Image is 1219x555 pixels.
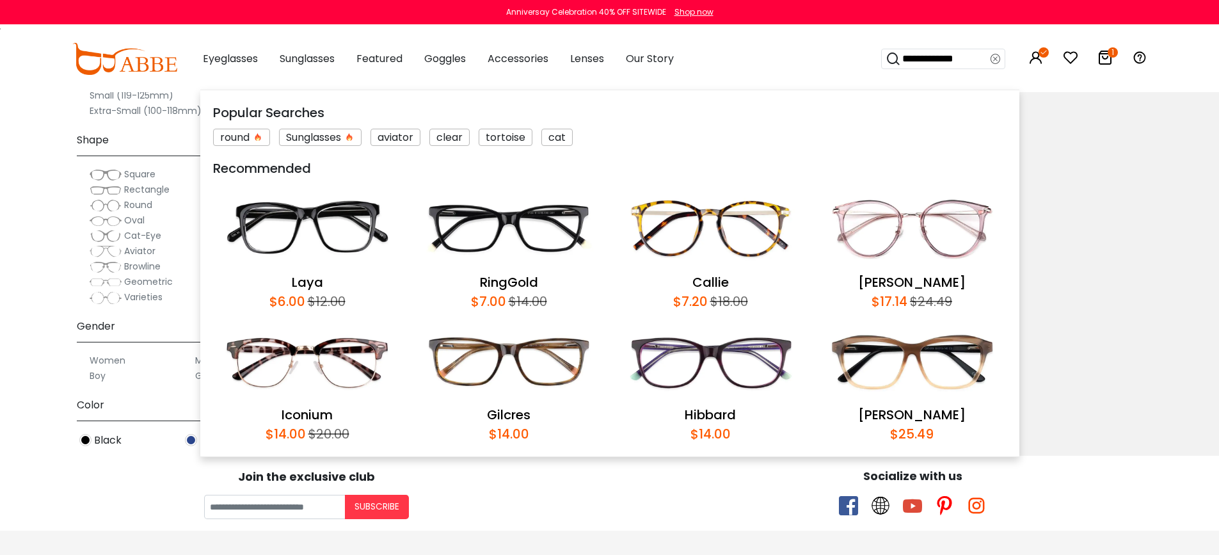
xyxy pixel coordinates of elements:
[213,159,1007,178] div: Recommended
[668,6,713,17] a: Shop now
[487,406,530,424] a: Gilcres
[77,125,109,156] span: Shape
[90,168,122,181] img: Square.png
[506,6,666,18] div: Anniversay Celebration 40% OFF SITEWIDE
[506,292,547,311] div: $14.00
[204,495,345,519] input: Your email
[269,292,305,311] div: $6.00
[685,406,736,424] a: Hibbard
[280,51,335,66] span: Sunglasses
[124,275,173,288] span: Geometric
[124,291,163,303] span: Varieties
[124,260,161,273] span: Browline
[415,318,603,406] img: Gilcres
[306,424,349,444] div: $20.00
[480,273,538,291] a: RingGold
[858,273,966,291] a: [PERSON_NAME]
[471,292,506,311] div: $7.00
[616,184,805,273] img: Callie
[195,353,214,368] label: Men
[967,496,986,515] span: instagram
[345,495,409,519] button: Subscribe
[616,318,805,406] img: Hibbard
[124,214,145,227] span: Oval
[72,43,177,75] img: abbeglasses.com
[195,368,209,383] label: Girl
[570,51,604,66] span: Lenses
[213,103,1007,122] div: Popular Searches
[692,273,729,291] a: Callie
[890,424,934,444] div: $25.49
[90,230,122,243] img: Cat-Eye.png
[541,129,573,146] div: cat
[90,261,122,273] img: Browline.png
[424,51,466,66] span: Goggles
[1108,47,1118,58] i: 1
[124,229,161,242] span: Cat-Eye
[266,424,306,444] div: $14.00
[673,292,708,311] div: $7.20
[292,273,323,291] a: Laya
[279,129,362,146] div: Sunglasses
[479,129,532,146] div: tortoise
[626,51,674,66] span: Our Story
[872,292,907,311] div: $17.14
[10,465,603,485] div: Join the exclusive club
[213,184,402,273] img: Laya
[90,353,125,368] label: Women
[124,168,155,181] span: Square
[429,129,470,146] div: clear
[690,424,731,444] div: $14.00
[818,318,1007,406] img: Sonia
[203,51,258,66] span: Eyeglasses
[90,88,173,103] label: Small (119-125mm)
[415,184,603,273] img: RingGold
[77,311,115,342] span: Gender
[282,406,333,424] a: Iconium
[616,467,1210,485] div: Socialize with us
[305,292,346,311] div: $12.00
[185,434,197,446] img: Blue
[90,368,106,383] label: Boy
[1097,52,1113,67] a: 1
[907,292,952,311] div: $24.49
[370,129,420,146] div: aviator
[674,6,713,18] div: Shop now
[489,424,529,444] div: $14.00
[90,199,122,212] img: Round.png
[94,455,126,471] span: Brown
[90,291,122,305] img: Varieties.png
[90,214,122,227] img: Oval.png
[818,184,1007,273] img: Naomi
[77,390,104,421] span: Color
[839,496,858,515] span: facebook
[90,245,122,258] img: Aviator.png
[356,51,402,66] span: Featured
[213,318,402,406] img: Iconium
[90,184,122,197] img: Rectangle.png
[708,292,748,311] div: $18.00
[124,198,152,211] span: Round
[79,434,92,446] img: Black
[213,129,270,146] div: round
[90,276,122,289] img: Geometric.png
[94,433,122,448] span: Black
[871,496,890,515] span: twitter
[935,496,954,515] span: pinterest
[124,245,155,257] span: Aviator
[858,406,966,424] a: [PERSON_NAME]
[124,183,170,196] span: Rectangle
[903,496,922,515] span: youtube
[488,51,548,66] span: Accessories
[90,103,202,118] label: Extra-Small (100-118mm)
